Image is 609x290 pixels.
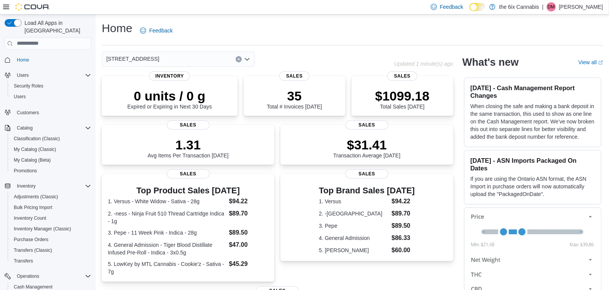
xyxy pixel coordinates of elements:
[14,55,32,65] a: Home
[108,260,226,275] dt: 5. LowKey by MTL Cannabis - Cookie'z - Sativa - 7g
[11,92,29,101] a: Users
[11,224,91,233] span: Inventory Manager (Classic)
[14,168,37,174] span: Promotions
[279,71,310,81] span: Sales
[14,237,49,243] span: Purchase Orders
[8,191,94,202] button: Adjustments (Classic)
[319,234,389,242] dt: 4. General Admission
[392,233,415,243] dd: $86.33
[11,235,52,244] a: Purchase Orders
[2,70,94,81] button: Users
[108,241,226,256] dt: 4. General Admission - Tiger Blood Distillate Infused Pre-Roll - Indica - 3x0.5g
[106,54,159,63] span: [STREET_ADDRESS]
[229,240,268,249] dd: $47.00
[11,256,36,266] a: Transfers
[8,165,94,176] button: Promotions
[14,284,52,290] span: Cash Management
[167,169,210,178] span: Sales
[542,2,544,11] p: |
[14,146,56,152] span: My Catalog (Classic)
[14,94,26,100] span: Users
[108,186,268,195] h3: Top Product Sales [DATE]
[11,134,91,143] span: Classification (Classic)
[11,134,63,143] a: Classification (Classic)
[14,215,46,221] span: Inventory Count
[108,229,226,237] dt: 3. Pepe - 11 Week Pink - Indica - 28g
[11,224,74,233] a: Inventory Manager (Classic)
[11,81,46,91] a: Security Roles
[14,108,42,117] a: Customers
[11,92,91,101] span: Users
[14,71,32,80] button: Users
[8,245,94,256] button: Transfers (Classic)
[14,204,52,211] span: Bulk Pricing Import
[8,256,94,266] button: Transfers
[333,137,401,152] p: $31.41
[229,209,268,218] dd: $89.70
[244,56,250,62] button: Open list of options
[17,110,39,116] span: Customers
[127,88,212,104] p: 0 units / 0 g
[8,224,94,234] button: Inventory Manager (Classic)
[11,192,91,201] span: Adjustments (Classic)
[462,56,519,68] h2: What's new
[333,137,401,159] div: Transaction Average [DATE]
[578,59,603,65] a: View allExternal link
[17,57,29,63] span: Home
[14,258,33,264] span: Transfers
[236,56,242,62] button: Clear input
[11,81,91,91] span: Security Roles
[2,123,94,133] button: Catalog
[148,137,229,159] div: Avg Items Per Transaction [DATE]
[548,2,555,11] span: DM
[2,271,94,282] button: Operations
[8,234,94,245] button: Purchase Orders
[11,214,91,223] span: Inventory Count
[375,88,430,104] p: $1099.18
[108,210,226,225] dt: 2. -ness - Ninja Fruit 510 Thread Cartridge Indica - 1g
[11,145,91,154] span: My Catalog (Classic)
[14,272,91,281] span: Operations
[17,125,33,131] span: Catalog
[392,197,415,206] dd: $94.22
[11,156,54,165] a: My Catalog (Beta)
[8,155,94,165] button: My Catalog (Beta)
[14,247,52,253] span: Transfers (Classic)
[499,2,539,11] p: the 6ix Cannabis
[102,21,132,36] h1: Home
[11,203,55,212] a: Bulk Pricing Import
[14,136,60,142] span: Classification (Classic)
[14,226,71,232] span: Inventory Manager (Classic)
[375,88,430,110] div: Total Sales [DATE]
[148,137,229,152] p: 1.31
[471,102,595,141] p: When closing the safe and making a bank deposit in the same transaction, this used to show as one...
[229,197,268,206] dd: $94.22
[267,88,322,110] div: Total # Invoices [DATE]
[319,222,389,230] dt: 3. Pepe
[319,198,389,205] dt: 1. Versus
[11,214,49,223] a: Inventory Count
[14,181,39,191] button: Inventory
[14,194,58,200] span: Adjustments (Classic)
[559,2,603,11] p: [PERSON_NAME]
[229,228,268,237] dd: $89.50
[14,123,91,133] span: Catalog
[11,166,91,175] span: Promotions
[14,107,91,117] span: Customers
[14,181,91,191] span: Inventory
[2,54,94,65] button: Home
[469,3,485,11] input: Dark Mode
[229,259,268,269] dd: $45.29
[21,19,91,34] span: Load All Apps in [GEOGRAPHIC_DATA]
[17,183,36,189] span: Inventory
[392,209,415,218] dd: $89.70
[392,246,415,255] dd: $60.00
[14,55,91,65] span: Home
[149,27,173,34] span: Feedback
[11,166,40,175] a: Promotions
[15,3,50,11] img: Cova
[8,133,94,144] button: Classification (Classic)
[14,123,36,133] button: Catalog
[598,60,603,65] svg: External link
